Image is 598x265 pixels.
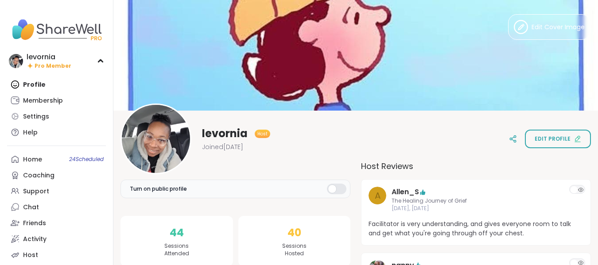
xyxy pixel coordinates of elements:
[508,14,590,40] button: Edit Cover Image
[7,231,106,247] a: Activity
[23,219,46,228] div: Friends
[130,185,187,193] span: Turn on public profile
[375,189,381,202] span: A
[7,92,106,108] a: Membership
[202,142,243,151] span: Joined [DATE]
[7,151,106,167] a: Home24Scheduled
[23,235,47,244] div: Activity
[164,242,189,257] span: Sessions Attended
[7,199,106,215] a: Chat
[287,225,301,241] span: 40
[369,219,583,238] span: Facilitator is very understanding, and gives everyone room to talk and get what you're going thro...
[7,247,106,263] a: Host
[7,167,106,183] a: Coaching
[282,242,307,257] span: Sessions Hosted
[23,128,38,137] div: Help
[392,197,560,205] span: The Healing Journey of Grief
[23,112,49,121] div: Settings
[35,62,71,70] span: Pro Member
[23,96,63,105] div: Membership
[69,156,104,163] span: 24 Scheduled
[7,124,106,140] a: Help
[7,183,106,199] a: Support
[202,127,248,141] span: levornia
[7,108,106,124] a: Settings
[7,14,106,45] img: ShareWell Nav Logo
[9,54,23,68] img: levornia
[532,23,585,32] span: Edit Cover Image
[392,205,560,212] span: [DATE], [DATE]
[392,187,419,197] a: Allen_S
[23,171,54,180] div: Coaching
[23,251,38,260] div: Host
[535,135,571,143] span: Edit profile
[257,131,268,137] span: Host
[369,187,386,212] a: A
[27,52,71,62] div: levornia
[170,225,184,241] span: 44
[23,203,39,212] div: Chat
[525,130,591,148] button: Edit profile
[23,155,42,164] div: Home
[23,187,49,196] div: Support
[122,105,190,173] img: levornia
[7,215,106,231] a: Friends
